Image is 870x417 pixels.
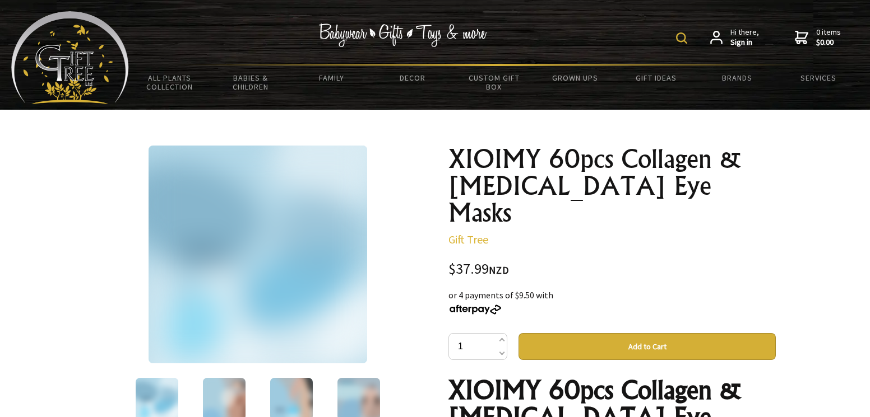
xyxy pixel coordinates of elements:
[372,66,453,90] a: Decor
[616,66,697,90] a: Gift Ideas
[149,146,367,363] img: XIOIMY 60pcs Collagen & Retinol Eye Masks
[448,304,502,315] img: Afterpay
[210,66,291,99] a: Babies & Children
[795,27,841,47] a: 0 items$0.00
[448,288,776,315] div: or 4 payments of $9.50 with
[710,27,759,47] a: Hi there,Sign in
[730,27,759,47] span: Hi there,
[697,66,778,90] a: Brands
[291,66,372,90] a: Family
[11,11,129,104] img: Babyware - Gifts - Toys and more...
[489,264,509,277] span: NZD
[318,24,487,47] img: Babywear - Gifts - Toys & more
[448,262,776,277] div: $37.99
[676,32,687,44] img: product search
[816,38,841,48] strong: $0.00
[534,66,616,90] a: Grown Ups
[730,38,759,48] strong: Sign in
[519,333,776,360] button: Add to Cart
[129,66,210,99] a: All Plants Collection
[453,66,535,99] a: Custom Gift Box
[778,66,859,90] a: Services
[816,27,841,47] span: 0 items
[448,146,776,226] h1: XIOIMY 60pcs Collagen & [MEDICAL_DATA] Eye Masks
[448,232,488,246] a: Gift Tree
